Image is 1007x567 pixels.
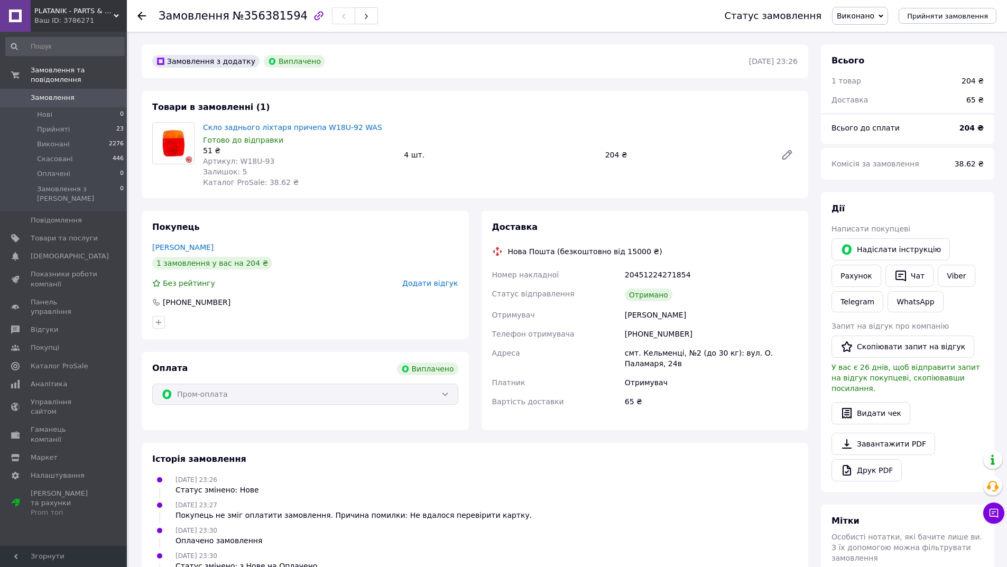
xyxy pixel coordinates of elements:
[113,154,124,164] span: 446
[162,297,232,308] div: [PHONE_NUMBER]
[832,516,860,526] span: Мітки
[175,485,259,495] div: Статус змінено: Нове
[152,102,270,112] span: Товари в замовленні (1)
[832,459,902,481] a: Друк PDF
[623,305,800,324] div: [PERSON_NAME]
[31,425,98,444] span: Гаманець компанії
[955,160,984,168] span: 38.62 ₴
[832,96,868,104] span: Доставка
[37,169,70,179] span: Оплачені
[116,125,124,134] span: 23
[832,291,883,312] a: Telegram
[31,252,109,261] span: [DEMOGRAPHIC_DATA]
[120,184,124,203] span: 0
[31,325,58,334] span: Відгуки
[983,503,1004,524] button: Чат з покупцем
[109,140,124,149] span: 2276
[601,147,772,162] div: 204 ₴
[37,140,70,149] span: Виконані
[832,265,881,287] button: Рахунок
[203,136,283,144] span: Готово до відправки
[832,77,861,85] span: 1 товар
[264,55,325,68] div: Виплачено
[37,184,120,203] span: Замовлення з [PERSON_NAME]
[37,154,73,164] span: Скасовані
[120,169,124,179] span: 0
[137,11,146,21] div: Повернутися назад
[203,168,247,176] span: Залишок: 5
[832,533,982,562] span: Особисті нотатки, які бачите лише ви. З їх допомогою можна фільтрувати замовлення
[31,234,98,243] span: Товари та послуги
[962,76,984,86] div: 204 ₴
[492,378,525,387] span: Платник
[37,110,52,119] span: Нові
[175,535,262,546] div: Оплачено замовлення
[832,55,864,66] span: Всього
[152,454,246,464] span: Історія замовлення
[31,66,127,85] span: Замовлення та повідомлення
[31,508,98,517] div: Prom топ
[175,476,217,484] span: [DATE] 23:26
[152,363,188,373] span: Оплата
[37,125,70,134] span: Прийняті
[832,124,900,132] span: Всього до сплати
[888,291,943,312] a: WhatsApp
[832,238,950,261] button: Надіслати інструкцію
[5,37,125,56] input: Пошук
[402,279,458,287] span: Додати відгук
[832,433,935,455] a: Завантажити PDF
[623,324,800,343] div: [PHONE_NUMBER]
[31,298,98,317] span: Панель управління
[31,361,88,371] span: Каталог ProSale
[31,93,75,103] span: Замовлення
[203,145,395,156] div: 51 ₴
[492,349,520,357] span: Адреса
[175,552,217,560] span: [DATE] 23:30
[233,10,308,22] span: №356381594
[163,279,215,287] span: Без рейтингу
[203,157,274,165] span: Артикул: W18U-93
[960,88,990,111] div: 65 ₴
[938,265,975,287] a: Viber
[832,225,910,233] span: Написати покупцеві
[31,489,98,518] span: [PERSON_NAME] та рахунки
[777,144,798,165] a: Редагувати
[159,10,229,22] span: Замовлення
[959,124,984,132] b: 204 ₴
[832,402,910,424] button: Видати чек
[749,57,798,66] time: [DATE] 23:26
[152,243,214,252] a: [PERSON_NAME]
[623,373,800,392] div: Отримувач
[397,362,458,375] div: Виплачено
[623,343,800,373] div: смт. Кельменці, №2 (до 30 кг): вул. О. Паламаря, 24в
[152,55,260,68] div: Замовлення з додатку
[34,16,127,25] div: Ваш ID: 3786271
[625,289,672,301] div: Отримано
[120,110,124,119] span: 0
[152,222,200,232] span: Покупець
[492,222,538,232] span: Доставка
[492,271,559,279] span: Номер накладної
[832,363,980,393] span: У вас є 26 днів, щоб відправити запит на відгук покупцеві, скопіювавши посилання.
[175,510,532,520] div: Покупець не зміг оплатити замовлення. Причина помилки: Не вдалося перевірити картку.
[203,178,299,187] span: Каталог ProSale: 38.62 ₴
[34,6,114,16] span: PLATANIK - PARTS & ACCESSORIES
[153,123,194,164] img: Скло заднього ліхтаря причепа W18U-92 WAS
[175,527,217,534] span: [DATE] 23:30
[899,8,996,24] button: Прийняти замовлення
[492,311,535,319] span: Отримувач
[31,343,59,352] span: Покупці
[492,330,575,338] span: Телефон отримувача
[832,336,974,358] button: Скопіювати запит на відгук
[31,453,58,462] span: Маркет
[31,397,98,416] span: Управління сайтом
[832,160,919,168] span: Комісія за замовлення
[31,471,85,480] span: Налаштування
[832,203,845,213] span: Дії
[623,392,800,411] div: 65 ₴
[31,269,98,289] span: Показники роботи компанії
[724,11,821,21] div: Статус замовлення
[837,12,874,20] span: Виконано
[31,216,82,225] span: Повідомлення
[623,265,800,284] div: 20451224271854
